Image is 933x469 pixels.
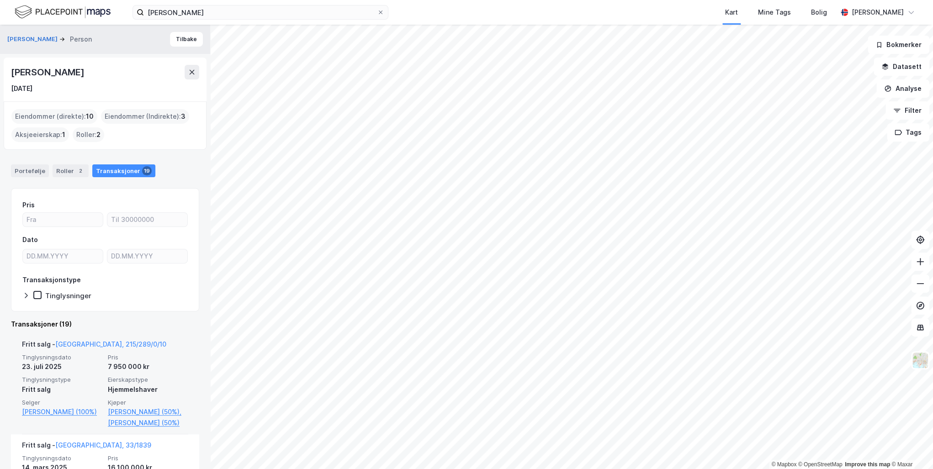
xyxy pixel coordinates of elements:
span: 2 [96,129,101,140]
div: Person [70,34,92,45]
div: Transaksjonstype [22,274,81,285]
div: Kontrollprogram for chat [887,425,933,469]
div: Portefølje [11,164,49,177]
div: Pris [22,200,35,211]
iframe: Chat Widget [887,425,933,469]
div: Tinglysninger [45,291,91,300]
div: [PERSON_NAME] [11,65,86,79]
div: Dato [22,234,38,245]
div: Eiendommer (Indirekte) : [101,109,189,124]
span: Pris [108,353,188,361]
a: [GEOGRAPHIC_DATA], 215/289/0/10 [55,340,166,348]
div: Roller [53,164,89,177]
input: DD.MM.YYYY [23,249,103,263]
img: logo.f888ab2527a4732fd821a326f86c7f29.svg [15,4,111,20]
input: Søk på adresse, matrikkel, gårdeiere, leietakere eller personer [144,5,377,19]
input: Fra [23,213,103,227]
div: 23. juli 2025 [22,361,102,372]
span: 1 [62,129,65,140]
button: Tilbake [170,32,203,47]
span: 3 [181,111,186,122]
a: OpenStreetMap [798,461,843,468]
span: 10 [86,111,94,122]
div: 7 950 000 kr [108,361,188,372]
div: Roller : [73,127,104,142]
button: Analyse [876,79,929,98]
span: Tinglysningstype [22,376,102,384]
a: [PERSON_NAME] (50%), [108,406,188,417]
div: Mine Tags [758,7,791,18]
div: Eiendommer (direkte) : [11,109,97,124]
button: Filter [885,101,929,120]
span: Eierskapstype [108,376,188,384]
span: Pris [108,454,188,462]
a: [PERSON_NAME] (100%) [22,406,102,417]
a: Improve this map [845,461,890,468]
div: 2 [76,166,85,175]
div: Kart [725,7,738,18]
div: Fritt salg - [22,339,166,353]
div: Transaksjoner [92,164,155,177]
a: Mapbox [771,461,796,468]
div: Fritt salg [22,384,102,395]
span: Selger [22,399,102,406]
button: Tags [887,123,929,142]
span: Kjøper [108,399,188,406]
input: DD.MM.YYYY [107,249,187,263]
div: Hjemmelshaver [108,384,188,395]
button: [PERSON_NAME] [7,35,59,44]
img: Z [912,352,929,369]
div: 19 [142,166,152,175]
a: [PERSON_NAME] (50%) [108,417,188,428]
button: Bokmerker [868,36,929,54]
span: Tinglysningsdato [22,353,102,361]
input: Til 30000000 [107,213,187,227]
div: Fritt salg - [22,440,151,454]
button: Datasett [874,58,929,76]
a: [GEOGRAPHIC_DATA], 33/1839 [55,441,151,449]
div: [PERSON_NAME] [852,7,904,18]
div: Aksjeeierskap : [11,127,69,142]
span: Tinglysningsdato [22,454,102,462]
div: [DATE] [11,83,32,94]
div: Transaksjoner (19) [11,319,199,330]
div: Bolig [811,7,827,18]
